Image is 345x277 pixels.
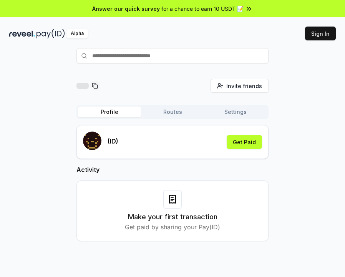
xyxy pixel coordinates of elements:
span: Answer our quick survey [92,5,160,13]
button: Profile [78,107,141,117]
button: Sign In [305,27,336,40]
h3: Make your first transaction [128,212,217,222]
p: (ID) [108,137,118,146]
p: Get paid by sharing your Pay(ID) [125,222,220,232]
button: Routes [141,107,204,117]
span: for a chance to earn 10 USDT 📝 [161,5,244,13]
span: Invite friends [226,82,262,90]
button: Settings [204,107,267,117]
img: reveel_dark [9,29,35,38]
img: pay_id [36,29,65,38]
button: Get Paid [227,135,262,149]
div: Alpha [66,29,88,38]
button: Invite friends [211,79,269,93]
h2: Activity [76,165,269,174]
